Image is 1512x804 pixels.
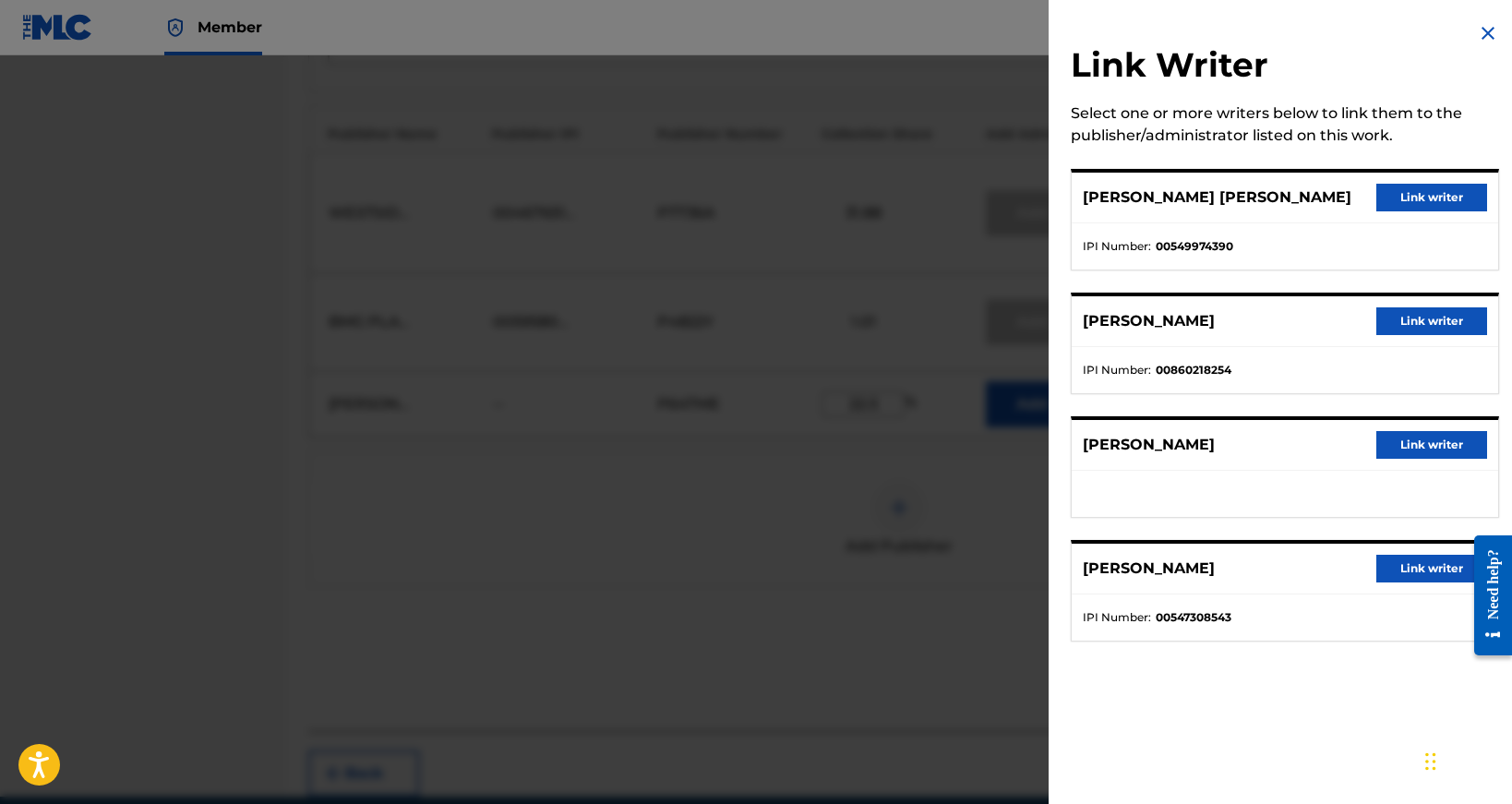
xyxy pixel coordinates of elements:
iframe: Resource Center [1460,516,1512,674]
h2: Link Writer [1071,44,1499,91]
button: Link writer [1376,307,1487,335]
span: IPI Number : [1083,609,1151,626]
span: IPI Number : [1083,238,1151,255]
strong: 00549974390 [1156,238,1233,255]
button: Link writer [1376,555,1487,582]
button: Link writer [1376,184,1487,211]
span: IPI Number : [1083,362,1151,378]
img: Top Rightsholder [164,17,186,39]
p: [PERSON_NAME] [PERSON_NAME] [1083,186,1351,209]
p: [PERSON_NAME] [1083,434,1215,456]
div: Drag [1425,734,1436,789]
strong: 00547308543 [1156,609,1231,626]
img: MLC Logo [22,14,93,41]
div: Select one or more writers below to link them to the publisher/administrator listed on this work. [1071,102,1499,147]
strong: 00860218254 [1156,362,1231,378]
iframe: Chat Widget [1420,715,1512,804]
p: [PERSON_NAME] [1083,558,1215,580]
span: Member [198,17,262,38]
p: [PERSON_NAME] [1083,310,1215,332]
button: Link writer [1376,431,1487,459]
